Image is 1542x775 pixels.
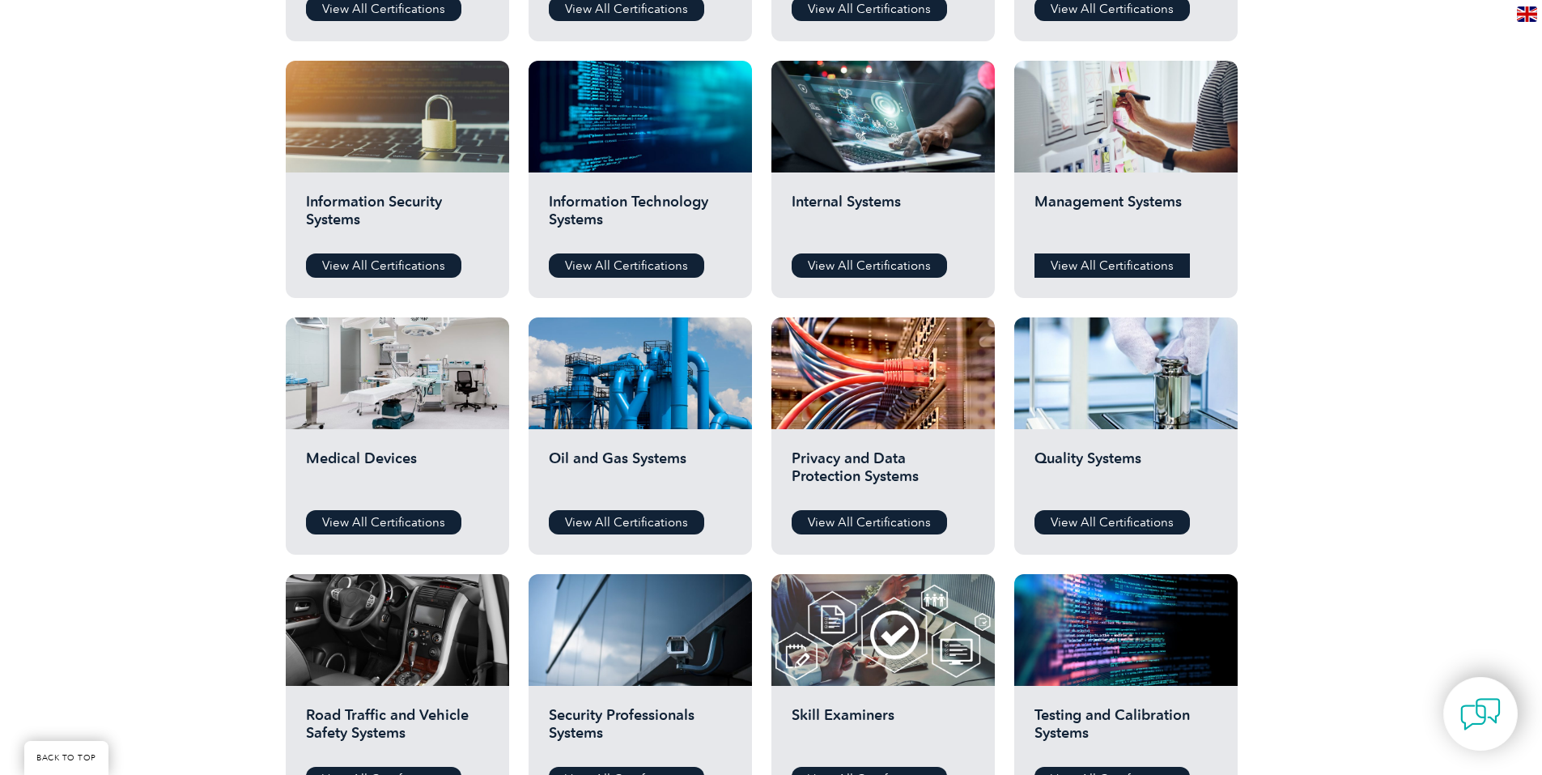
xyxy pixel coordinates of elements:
[306,193,489,241] h2: Information Security Systems
[792,253,947,278] a: View All Certifications
[549,449,732,498] h2: Oil and Gas Systems
[1034,706,1217,755] h2: Testing and Calibration Systems
[24,741,108,775] a: BACK TO TOP
[306,449,489,498] h2: Medical Devices
[1034,510,1190,534] a: View All Certifications
[1034,449,1217,498] h2: Quality Systems
[549,706,732,755] h2: Security Professionals Systems
[1517,6,1537,22] img: en
[792,706,975,755] h2: Skill Examiners
[1460,694,1501,735] img: contact-chat.png
[549,253,704,278] a: View All Certifications
[306,706,489,755] h2: Road Traffic and Vehicle Safety Systems
[549,193,732,241] h2: Information Technology Systems
[1034,253,1190,278] a: View All Certifications
[549,510,704,534] a: View All Certifications
[1034,193,1217,241] h2: Management Systems
[306,510,461,534] a: View All Certifications
[306,253,461,278] a: View All Certifications
[792,449,975,498] h2: Privacy and Data Protection Systems
[792,510,947,534] a: View All Certifications
[792,193,975,241] h2: Internal Systems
